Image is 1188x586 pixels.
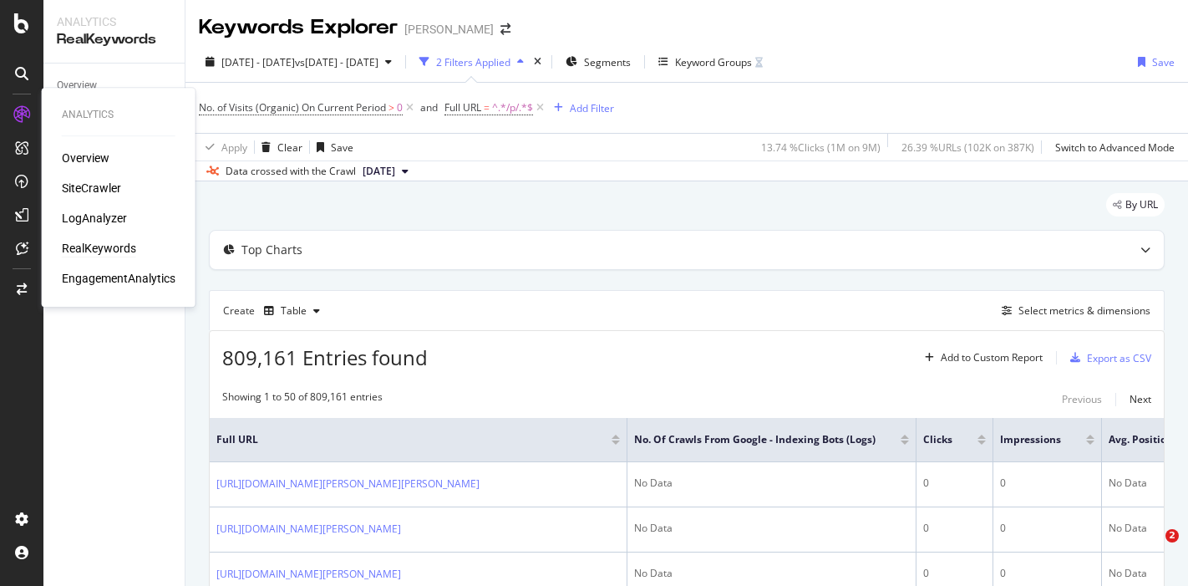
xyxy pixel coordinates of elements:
[397,96,403,120] span: 0
[257,298,327,324] button: Table
[62,210,127,227] a: LogAnalyzer
[62,150,109,166] a: Overview
[57,77,97,94] div: Overview
[531,54,545,70] div: times
[413,48,531,75] button: 2 Filters Applied
[310,134,353,161] button: Save
[57,30,171,49] div: RealKeywords
[199,100,386,115] span: No. of Visits (Organic) On Current Period
[226,164,356,179] div: Data crossed with the Crawl
[570,101,614,115] div: Add Filter
[420,99,438,115] button: and
[1062,392,1102,406] div: Previous
[199,134,247,161] button: Apply
[1109,432,1173,447] span: Avg. Position
[331,140,353,155] div: Save
[1131,529,1171,569] iframe: Intercom live chat
[356,161,415,181] button: [DATE]
[1130,392,1151,406] div: Next
[559,48,637,75] button: Segments
[634,566,909,581] div: No Data
[1018,303,1150,318] div: Select metrics & dimensions
[222,344,428,371] span: 809,161 Entries found
[675,55,752,69] div: Keyword Groups
[420,100,438,115] div: and
[1062,390,1102,410] button: Previous
[652,48,769,75] button: Keyword Groups
[923,476,986,491] div: 0
[404,21,494,38] div: [PERSON_NAME]
[1000,566,1094,581] div: 0
[547,98,614,118] button: Add Filter
[221,55,295,69] span: [DATE] - [DATE]
[484,100,490,115] span: =
[941,353,1043,363] div: Add to Custom Report
[255,134,302,161] button: Clear
[634,521,909,536] div: No Data
[281,306,307,316] div: Table
[1000,432,1061,447] span: Impressions
[1131,48,1175,75] button: Save
[295,55,378,69] span: vs [DATE] - [DATE]
[277,140,302,155] div: Clear
[1087,351,1151,365] div: Export as CSV
[761,140,881,155] div: 13.74 % Clicks ( 1M on 9M )
[57,77,173,94] a: Overview
[901,140,1034,155] div: 26.39 % URLs ( 102K on 387K )
[222,390,383,410] div: Showing 1 to 50 of 809,161 entries
[1000,521,1094,536] div: 0
[436,55,510,69] div: 2 Filters Applied
[62,180,121,196] a: SiteCrawler
[363,164,395,179] span: 2025 Aug. 4th
[1055,140,1175,155] div: Switch to Advanced Mode
[62,270,175,287] a: EngagementAnalytics
[1048,134,1175,161] button: Switch to Advanced Mode
[918,344,1043,371] button: Add to Custom Report
[444,100,481,115] span: Full URL
[216,566,401,583] a: [URL][DOMAIN_NAME][PERSON_NAME]
[1064,344,1151,371] button: Export as CSV
[500,23,510,35] div: arrow-right-arrow-left
[1130,390,1151,410] button: Next
[923,566,986,581] div: 0
[1152,55,1175,69] div: Save
[584,55,631,69] span: Segments
[634,432,876,447] span: No. of Crawls from Google - Indexing Bots (Logs)
[216,432,586,447] span: Full URL
[221,140,247,155] div: Apply
[995,301,1150,321] button: Select metrics & dimensions
[1125,200,1158,210] span: By URL
[62,240,136,257] a: RealKeywords
[634,476,909,491] div: No Data
[1000,476,1094,491] div: 0
[923,521,986,536] div: 0
[199,13,398,42] div: Keywords Explorer
[1106,193,1165,217] div: legacy label
[199,48,399,75] button: [DATE] - [DATE]vs[DATE] - [DATE]
[62,108,175,122] div: Analytics
[241,242,302,258] div: Top Charts
[923,432,952,447] span: Clicks
[57,13,171,30] div: Analytics
[1165,529,1179,543] span: 2
[216,476,480,492] a: [URL][DOMAIN_NAME][PERSON_NAME][PERSON_NAME]
[388,100,394,115] span: >
[223,298,327,324] div: Create
[216,521,401,538] a: [URL][DOMAIN_NAME][PERSON_NAME]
